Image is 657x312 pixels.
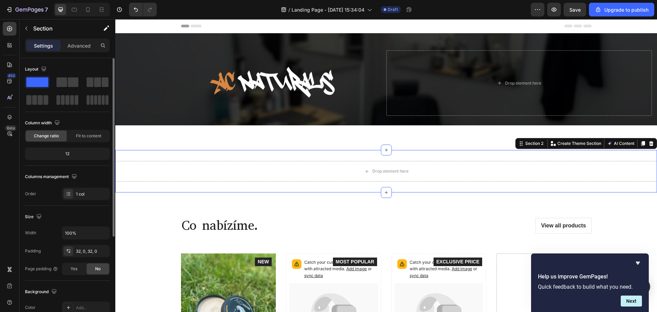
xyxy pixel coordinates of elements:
[426,202,471,211] div: View all products
[189,240,260,260] p: Catch your customer's attention with attracted media.
[220,239,259,246] div: MOST POPULAR
[292,6,364,13] span: Landing Page - [DATE] 15:34:04
[142,239,154,246] div: NEW
[7,73,16,78] div: 450
[288,6,290,13] span: /
[25,248,41,254] div: Padding
[294,240,365,260] p: Catch your customer's attention with attracted media.
[390,61,426,67] div: Drop element here
[76,191,108,197] div: 1 col
[409,121,429,127] div: Section 2
[318,238,367,247] a: EXCLUSIVE PRICE
[3,3,51,16] button: 7
[25,304,36,311] div: Color
[25,191,36,197] div: Order
[388,7,398,13] span: Draft
[25,212,43,222] div: Size
[76,133,101,139] span: Fit to content
[336,247,357,252] span: Add image
[140,238,156,247] a: NEW
[25,266,58,272] div: Page padding
[569,7,581,13] span: Save
[129,3,157,16] div: Undo/Redo
[189,254,208,259] span: sync data
[589,3,654,16] button: Upgrade to publish
[67,42,91,49] p: Advanced
[33,24,89,33] p: Section
[5,125,16,131] div: Beta
[25,118,61,128] div: Column width
[26,149,108,159] div: 12
[25,172,78,182] div: Columns management
[45,5,48,14] p: 7
[634,259,642,267] button: Hide survey
[25,287,58,297] div: Background
[538,273,642,281] h2: Help us improve GemPages!
[538,284,642,290] p: Quick feedback to build what you need.
[70,266,77,272] span: Yes
[66,198,266,215] h2: Co nabízíme.
[231,247,252,252] span: Add image
[76,305,108,311] div: Add...
[621,296,642,307] button: Next question
[420,199,476,214] a: View all products
[257,149,293,155] div: Drop element here
[76,248,108,254] div: 32, 0, 32, 0
[62,227,109,239] input: Auto
[442,121,486,127] p: Create Theme Section
[25,65,48,74] div: Layout
[218,238,262,247] a: MOST POPULAR
[34,42,53,49] p: Settings
[564,3,586,16] button: Save
[25,230,36,236] div: Width
[34,133,59,139] span: Change ratio
[538,259,642,307] div: Help us improve GemPages!
[595,6,648,13] div: Upgrade to publish
[115,19,657,312] iframe: Design area
[294,254,313,259] span: sync data
[95,266,101,272] span: No
[321,239,364,246] div: EXCLUSIVE PRICE
[490,120,520,128] button: AI Content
